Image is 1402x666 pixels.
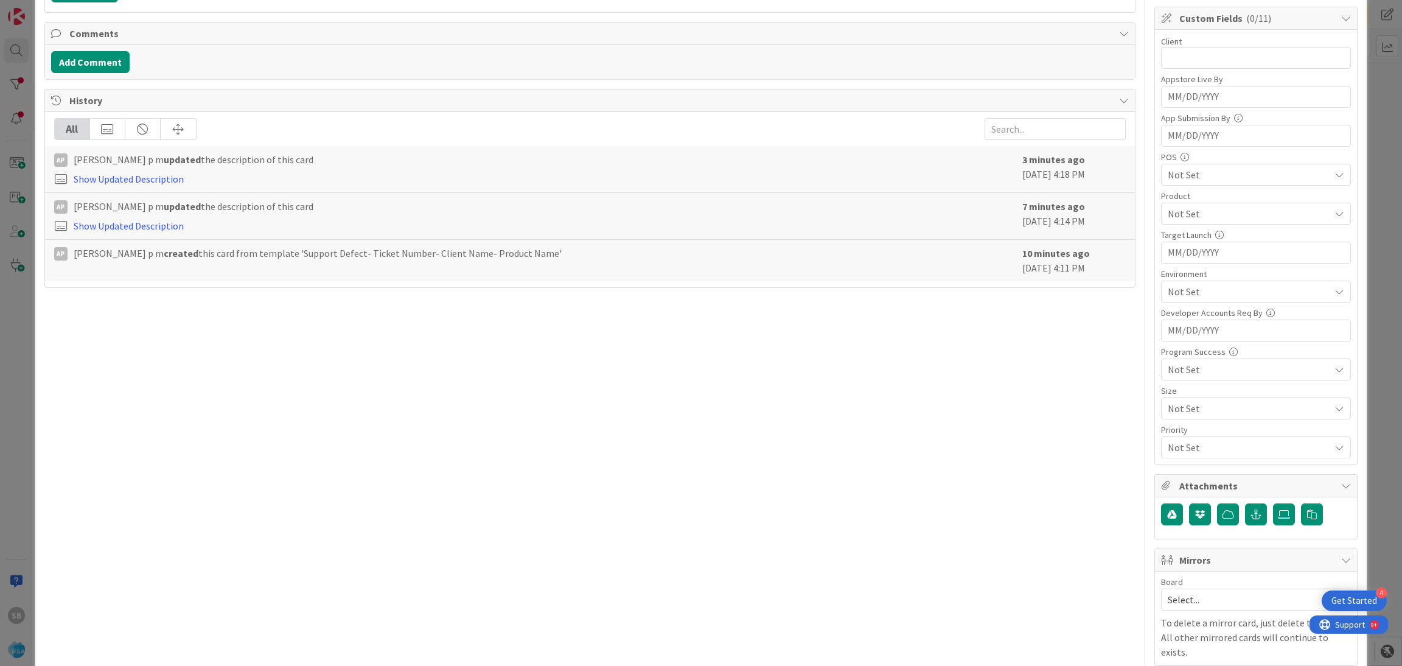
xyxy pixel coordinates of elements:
[1161,387,1351,395] div: Size
[1161,36,1182,47] label: Client
[1168,362,1330,377] span: Not Set
[1161,615,1351,659] p: To delete a mirror card, just delete the card. All other mirrored cards will continue to exists.
[1022,247,1090,259] b: 10 minutes ago
[985,118,1126,140] input: Search...
[1161,75,1351,83] div: Appstore Live By
[1161,192,1351,200] div: Product
[1161,270,1351,278] div: Environment
[51,51,130,73] button: Add Comment
[1161,426,1351,434] div: Priority
[1179,478,1335,493] span: Attachments
[1168,86,1344,107] input: MM/DD/YYYY
[1376,587,1387,598] div: 4
[1022,152,1126,186] div: [DATE] 4:18 PM
[74,199,313,214] span: [PERSON_NAME] p m the description of this card
[1161,348,1351,356] div: Program Success
[1331,595,1377,607] div: Get Started
[1168,439,1324,456] span: Not Set
[69,93,1114,108] span: History
[74,173,184,185] a: Show Updated Description
[1168,242,1344,263] input: MM/DD/YYYY
[55,119,90,139] div: All
[1179,553,1335,567] span: Mirrors
[1161,578,1183,586] span: Board
[1161,153,1351,161] div: POS
[1322,591,1387,611] div: Open Get Started checklist, remaining modules: 4
[164,200,201,212] b: updated
[1246,12,1271,24] span: ( 0/11 )
[54,200,68,214] div: Ap
[1168,591,1324,608] span: Select...
[54,153,68,167] div: Ap
[164,247,198,259] b: created
[1161,114,1351,122] div: App Submission By
[61,5,68,15] div: 9+
[74,152,313,167] span: [PERSON_NAME] p m the description of this card
[1022,199,1126,233] div: [DATE] 4:14 PM
[1022,200,1085,212] b: 7 minutes ago
[1022,246,1126,275] div: [DATE] 4:11 PM
[74,246,562,261] span: [PERSON_NAME] p m this card from template 'Support Defect- Ticket Number- Client Name- Product Name'
[1161,231,1351,239] div: Target Launch
[1168,400,1324,417] span: Not Set
[1168,320,1344,341] input: MM/DD/YYYY
[69,26,1114,41] span: Comments
[164,153,201,166] b: updated
[54,247,68,261] div: Ap
[1179,11,1335,26] span: Custom Fields
[1168,125,1344,146] input: MM/DD/YYYY
[1168,284,1330,299] span: Not Set
[1161,309,1351,317] div: Developer Accounts Req By
[1168,206,1330,221] span: Not Set
[1168,167,1330,182] span: Not Set
[26,2,55,16] span: Support
[74,220,184,232] a: Show Updated Description
[1022,153,1085,166] b: 3 minutes ago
